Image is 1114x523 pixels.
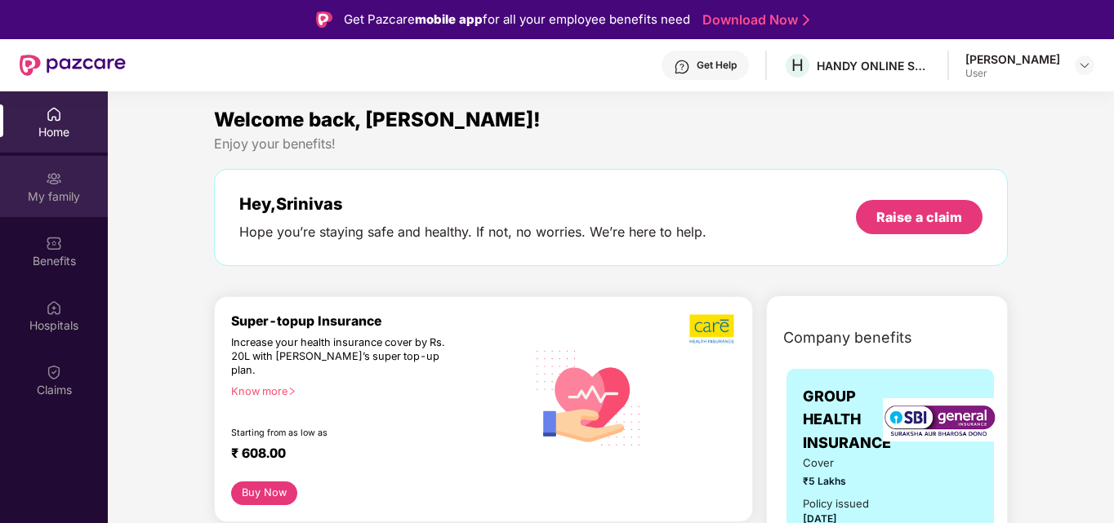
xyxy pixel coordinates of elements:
span: H [791,55,804,75]
span: GROUP HEALTH INSURANCE [803,385,891,454]
div: [PERSON_NAME] [965,51,1060,67]
img: b5dec4f62d2307b9de63beb79f102df3.png [689,313,736,344]
strong: mobile app [415,11,483,27]
span: Welcome back, [PERSON_NAME]! [214,108,541,131]
a: Download Now [702,11,804,29]
div: Hope you’re staying safe and healthy. If not, no worries. We’re here to help. [239,224,706,241]
button: Buy Now [231,481,297,505]
div: User [965,67,1060,80]
img: svg+xml;base64,PHN2ZyBpZD0iSGVscC0zMngzMiIgeG1sbnM9Imh0dHA6Ly93d3cudzMub3JnLzIwMDAvc3ZnIiB3aWR0aD... [674,59,690,75]
img: svg+xml;base64,PHN2ZyBpZD0iSG9tZSIgeG1sbnM9Imh0dHA6Ly93d3cudzMub3JnLzIwMDAvc3ZnIiB3aWR0aD0iMjAiIG... [46,106,62,122]
div: Enjoy your benefits! [214,135,1008,153]
span: Cover [803,454,880,472]
img: insurerLogo [883,398,997,441]
div: Hey, Srinivas [239,194,706,214]
div: Policy issued [803,495,869,512]
img: svg+xml;base64,PHN2ZyB4bWxucz0iaHR0cDovL3d3dy53My5vcmcvMjAwMC9zdmciIHhtbG5zOnhsaW5rPSJodHRwOi8vd3... [526,333,653,461]
span: right [287,387,296,396]
img: svg+xml;base64,PHN2ZyB3aWR0aD0iMjAiIGhlaWdodD0iMjAiIHZpZXdCb3g9IjAgMCAyMCAyMCIgZmlsbD0ibm9uZSIgeG... [46,171,62,187]
div: Get Pazcare for all your employee benefits need [344,10,690,29]
div: HANDY ONLINE SOLUTIONS PRIVATE LIMITED [817,58,931,73]
div: Increase your health insurance cover by Rs. 20L with [PERSON_NAME]’s super top-up plan. [231,336,455,378]
div: Super-topup Insurance [231,313,526,329]
img: svg+xml;base64,PHN2ZyBpZD0iSG9zcGl0YWxzIiB4bWxucz0iaHR0cDovL3d3dy53My5vcmcvMjAwMC9zdmciIHdpZHRoPS... [46,299,62,316]
div: Starting from as low as [231,428,457,439]
span: Company benefits [783,326,912,349]
img: Stroke [803,11,809,29]
div: Know more [231,385,516,397]
span: ₹5 Lakhs [803,473,880,489]
img: Logo [316,11,332,28]
div: Get Help [697,59,737,72]
div: Raise a claim [876,208,962,226]
img: svg+xml;base64,PHN2ZyBpZD0iRHJvcGRvd24tMzJ4MzIiIHhtbG5zPSJodHRwOi8vd3d3LnczLm9yZy8yMDAwL3N2ZyIgd2... [1078,59,1091,72]
img: svg+xml;base64,PHN2ZyBpZD0iQ2xhaW0iIHhtbG5zPSJodHRwOi8vd3d3LnczLm9yZy8yMDAwL3N2ZyIgd2lkdGg9IjIwIi... [46,364,62,380]
img: svg+xml;base64,PHN2ZyBpZD0iQmVuZWZpdHMiIHhtbG5zPSJodHRwOi8vd3d3LnczLm9yZy8yMDAwL3N2ZyIgd2lkdGg9Ij... [46,235,62,251]
img: New Pazcare Logo [20,55,126,76]
div: ₹ 608.00 [231,445,510,465]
